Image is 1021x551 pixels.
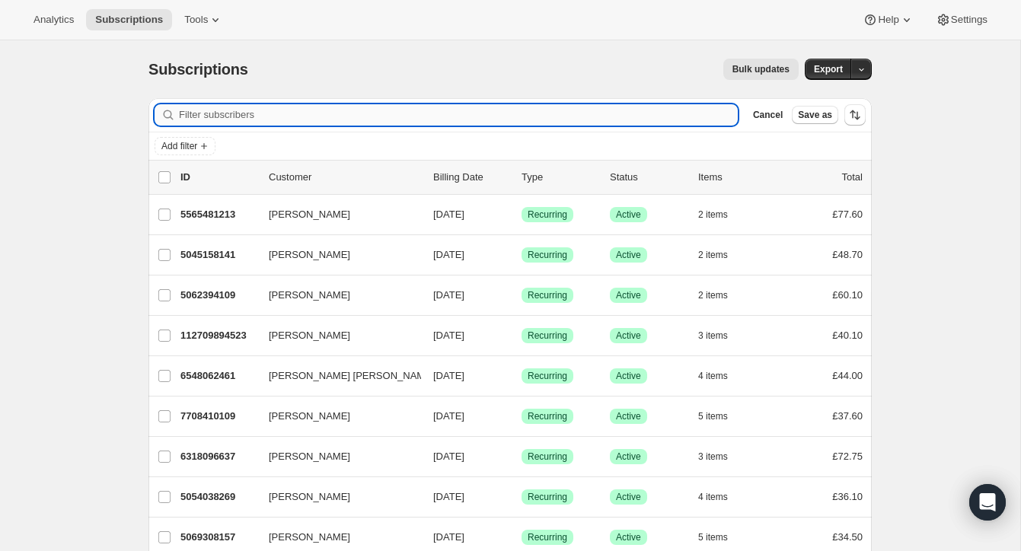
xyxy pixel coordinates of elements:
[433,370,464,381] span: [DATE]
[698,491,728,503] span: 4 items
[842,170,863,185] p: Total
[528,451,567,463] span: Recurring
[260,485,412,509] button: [PERSON_NAME]
[180,285,863,306] div: 5062394109[PERSON_NAME][DATE]SuccessRecurringSuccessActive2 items£60.10
[155,137,215,155] button: Add filter
[34,14,74,26] span: Analytics
[180,170,863,185] div: IDCustomerBilling DateTypeStatusItemsTotal
[698,249,728,261] span: 2 items
[180,204,863,225] div: 5565481213[PERSON_NAME][DATE]SuccessRecurringSuccessActive2 items£77.60
[269,409,350,424] span: [PERSON_NAME]
[969,484,1006,521] div: Open Intercom Messenger
[269,170,421,185] p: Customer
[180,325,863,346] div: 112709894523[PERSON_NAME][DATE]SuccessRecurringSuccessActive3 items£40.10
[698,170,774,185] div: Items
[616,249,641,261] span: Active
[24,9,83,30] button: Analytics
[832,249,863,260] span: £48.70
[180,365,863,387] div: 6548062461[PERSON_NAME] [PERSON_NAME][DATE]SuccessRecurringSuccessActive4 items£44.00
[698,289,728,301] span: 2 items
[616,451,641,463] span: Active
[180,244,863,266] div: 5045158141[PERSON_NAME][DATE]SuccessRecurringSuccessActive2 items£48.70
[798,109,832,121] span: Save as
[528,531,567,543] span: Recurring
[698,406,745,427] button: 5 items
[269,368,434,384] span: [PERSON_NAME] [PERSON_NAME]
[698,531,728,543] span: 5 items
[698,365,745,387] button: 4 items
[433,491,464,502] span: [DATE]
[814,63,843,75] span: Export
[832,410,863,422] span: £37.60
[616,289,641,301] span: Active
[528,249,567,261] span: Recurring
[180,368,257,384] p: 6548062461
[698,370,728,382] span: 4 items
[433,289,464,301] span: [DATE]
[180,328,257,343] p: 112709894523
[180,409,257,424] p: 7708410109
[853,9,923,30] button: Help
[180,527,863,548] div: 5069308157[PERSON_NAME][DATE]SuccessRecurringSuccessActive5 items£34.50
[175,9,232,30] button: Tools
[805,59,852,80] button: Export
[616,209,641,221] span: Active
[698,325,745,346] button: 3 items
[180,489,257,505] p: 5054038269
[269,328,350,343] span: [PERSON_NAME]
[528,491,567,503] span: Recurring
[180,207,257,222] p: 5565481213
[180,530,257,545] p: 5069308157
[433,531,464,543] span: [DATE]
[616,491,641,503] span: Active
[698,486,745,508] button: 4 items
[832,491,863,502] span: £36.10
[260,323,412,348] button: [PERSON_NAME]
[433,451,464,462] span: [DATE]
[616,531,641,543] span: Active
[832,531,863,543] span: £34.50
[180,288,257,303] p: 5062394109
[269,449,350,464] span: [PERSON_NAME]
[260,525,412,549] button: [PERSON_NAME]
[723,59,799,80] button: Bulk updates
[260,202,412,227] button: [PERSON_NAME]
[180,486,863,508] div: 5054038269[PERSON_NAME][DATE]SuccessRecurringSuccessActive4 items£36.10
[698,330,728,342] span: 3 items
[433,249,464,260] span: [DATE]
[260,404,412,428] button: [PERSON_NAME]
[86,9,172,30] button: Subscriptions
[179,104,738,126] input: Filter subscribers
[528,289,567,301] span: Recurring
[528,330,567,342] span: Recurring
[792,106,838,124] button: Save as
[753,109,783,121] span: Cancel
[433,170,509,185] p: Billing Date
[260,444,412,469] button: [PERSON_NAME]
[180,446,863,467] div: 6318096637[PERSON_NAME][DATE]SuccessRecurringSuccessActive3 items£72.75
[184,14,208,26] span: Tools
[610,170,686,185] p: Status
[528,209,567,221] span: Recurring
[522,170,598,185] div: Type
[951,14,987,26] span: Settings
[528,410,567,422] span: Recurring
[180,247,257,263] p: 5045158141
[747,106,789,124] button: Cancel
[433,410,464,422] span: [DATE]
[269,247,350,263] span: [PERSON_NAME]
[698,209,728,221] span: 2 items
[698,527,745,548] button: 5 items
[269,530,350,545] span: [PERSON_NAME]
[927,9,997,30] button: Settings
[433,330,464,341] span: [DATE]
[844,104,866,126] button: Sort the results
[260,283,412,307] button: [PERSON_NAME]
[180,449,257,464] p: 6318096637
[616,370,641,382] span: Active
[180,170,257,185] p: ID
[832,209,863,220] span: £77.60
[148,61,248,78] span: Subscriptions
[260,243,412,267] button: [PERSON_NAME]
[832,330,863,341] span: £40.10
